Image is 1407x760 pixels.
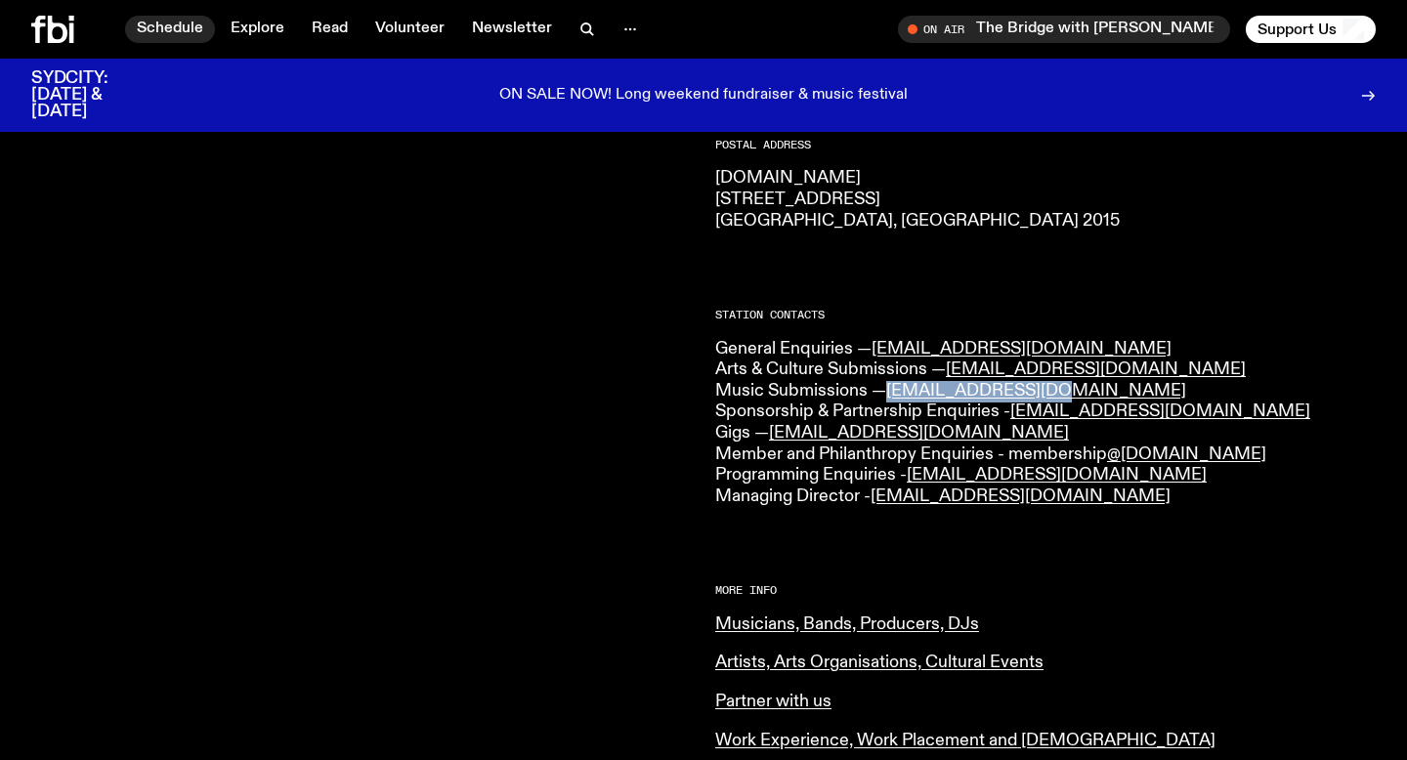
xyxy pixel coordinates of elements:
[300,16,360,43] a: Read
[460,16,564,43] a: Newsletter
[715,339,1376,508] p: General Enquiries — Arts & Culture Submissions — Music Submissions — Sponsorship & Partnership En...
[1107,445,1266,463] a: @[DOMAIN_NAME]
[715,654,1044,671] a: Artists, Arts Organisations, Cultural Events
[769,424,1069,442] a: [EMAIL_ADDRESS][DOMAIN_NAME]
[363,16,456,43] a: Volunteer
[219,16,296,43] a: Explore
[946,360,1246,378] a: [EMAIL_ADDRESS][DOMAIN_NAME]
[1010,402,1310,420] a: [EMAIL_ADDRESS][DOMAIN_NAME]
[715,310,1376,320] h2: Station Contacts
[715,615,979,633] a: Musicians, Bands, Producers, DJs
[715,732,1215,749] a: Work Experience, Work Placement and [DEMOGRAPHIC_DATA]
[715,693,831,710] a: Partner with us
[872,340,1172,358] a: [EMAIL_ADDRESS][DOMAIN_NAME]
[1258,21,1337,38] span: Support Us
[125,16,215,43] a: Schedule
[871,487,1171,505] a: [EMAIL_ADDRESS][DOMAIN_NAME]
[907,466,1207,484] a: [EMAIL_ADDRESS][DOMAIN_NAME]
[499,87,908,105] p: ON SALE NOW! Long weekend fundraiser & music festival
[898,16,1230,43] button: On AirThe Bridge with [PERSON_NAME] ପ꒰ ˶• ༝ •˶꒱ଓ Interview w/[PERSON_NAME]
[715,140,1376,150] h2: Postal Address
[715,585,1376,596] h2: More Info
[31,70,156,120] h3: SYDCITY: [DATE] & [DATE]
[1246,16,1376,43] button: Support Us
[715,168,1376,232] p: [DOMAIN_NAME] [STREET_ADDRESS] [GEOGRAPHIC_DATA], [GEOGRAPHIC_DATA] 2015
[886,382,1186,400] a: [EMAIL_ADDRESS][DOMAIN_NAME]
